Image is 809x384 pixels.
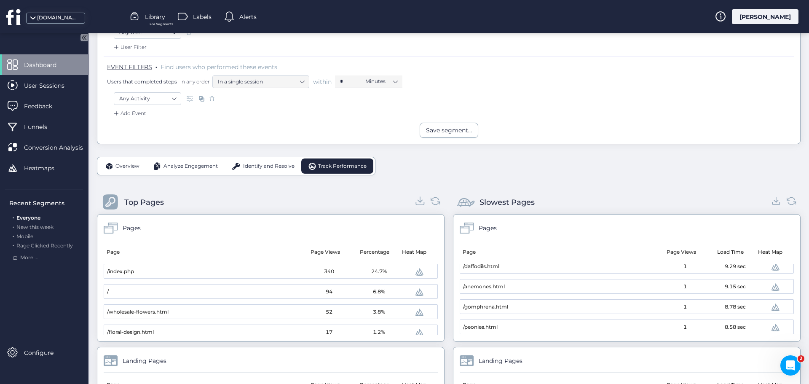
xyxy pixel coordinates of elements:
span: EVENT FILTERS [107,63,152,71]
span: /anemones.html [463,283,505,291]
mat-header-cell: Page [104,240,300,264]
div: Slowest Pages [480,196,535,208]
span: . [13,222,14,230]
span: 1 [683,323,687,331]
span: Funnels [24,122,60,132]
span: /peonies.html [463,323,498,331]
mat-header-cell: Heat Map [755,240,788,264]
div: Pages [479,223,497,233]
div: [DOMAIN_NAME] [37,14,79,22]
span: . [13,241,14,249]
span: Configure [24,348,66,357]
span: 3.8% [373,308,385,316]
span: Labels [193,12,212,21]
span: 9.29 sec [725,263,746,271]
span: /daffodils.html [463,263,499,271]
span: within [313,78,332,86]
span: Alerts [239,12,257,21]
div: Landing Pages [123,356,166,365]
div: User Filter [112,43,147,51]
span: / [107,288,109,296]
span: . [13,231,14,239]
span: /wholesale-flowers.html [107,308,169,316]
iframe: Intercom live chat [780,355,801,376]
span: Rage Clicked Recently [16,242,73,249]
span: Feedback [24,102,65,111]
span: New this week [16,224,54,230]
span: /index.php [107,268,134,276]
span: User Sessions [24,81,77,90]
div: Top Pages [124,196,164,208]
div: Save segment... [426,126,472,135]
span: . [155,62,157,70]
span: Users that completed steps [107,78,177,85]
span: 17 [326,328,332,336]
div: Recent Segments [9,199,83,208]
span: Find users who performed these events [161,63,277,71]
nz-select-item: Any Activity [119,92,176,105]
mat-header-cell: Page Views [656,240,706,264]
span: 1 [683,303,687,311]
span: Heatmaps [24,164,67,173]
mat-header-cell: Load Time [706,240,755,264]
span: /gomphrena.html [463,303,508,311]
div: [PERSON_NAME] [732,9,798,24]
span: in any order [179,78,210,85]
span: 6.8% [373,288,385,296]
span: . [13,213,14,221]
span: 94 [326,288,332,296]
span: 8.58 sec [725,323,746,331]
span: Conversion Analysis [24,143,96,152]
span: 1 [683,283,687,291]
span: For Segments [150,21,173,27]
mat-header-cell: Heat Map [399,240,432,264]
mat-header-cell: Page [460,240,656,264]
span: Identify and Resolve [243,162,295,170]
span: 24.7% [371,268,387,276]
div: Landing Pages [479,356,522,365]
span: 1.2% [373,328,385,336]
span: /floral-design.html [107,328,154,336]
nz-select-item: Minutes [365,75,397,88]
span: 8.78 sec [725,303,746,311]
span: 52 [326,308,332,316]
span: 1 [683,263,687,271]
span: Everyone [16,215,40,221]
span: More ... [20,254,38,262]
span: Analyze Engagement [163,162,218,170]
mat-header-cell: Page Views [300,240,350,264]
nz-select-item: In a single session [218,75,304,88]
span: Track Performance [318,162,367,170]
span: Library [145,12,165,21]
div: Add Event [112,109,146,118]
span: 340 [324,268,334,276]
span: 9.15 sec [725,283,746,291]
span: Overview [115,162,139,170]
mat-header-cell: Percentage [350,240,399,264]
span: Mobile [16,233,33,239]
span: Dashboard [24,60,69,70]
div: Pages [123,223,141,233]
span: 2 [798,355,804,362]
